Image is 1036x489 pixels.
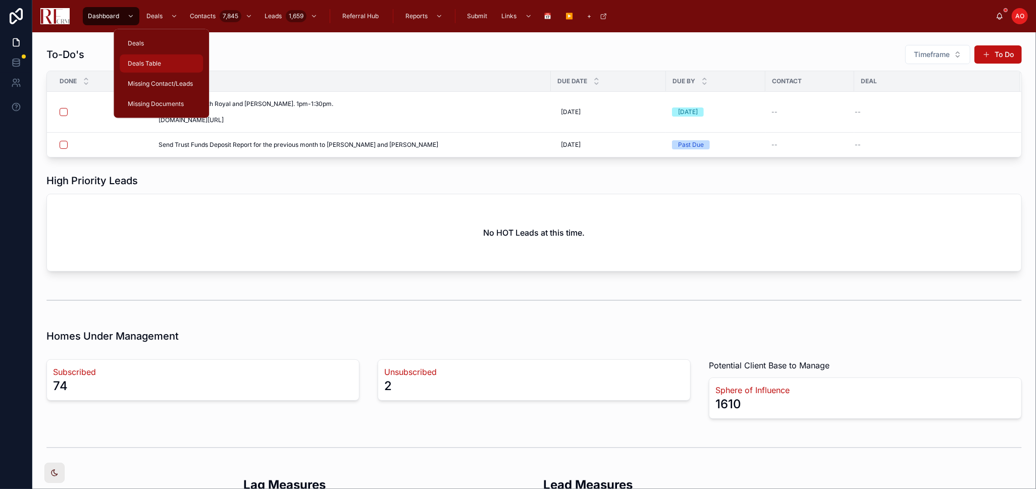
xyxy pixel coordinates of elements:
div: 7,845 [220,10,241,22]
span: -- [771,108,778,116]
a: 📅 [539,7,559,25]
h1: High Priority Leads [46,174,138,188]
h1: To-Do's [46,47,84,62]
span: Contact [772,77,802,85]
span: [DATE] [561,141,581,149]
a: Deals Table [120,55,203,73]
span: Timeframe [914,49,950,60]
div: 1610 [715,396,741,412]
a: ▶️ [561,7,581,25]
a: Unsubscribed [384,366,684,378]
span: -- [771,141,778,149]
span: Missing Documents [128,100,184,108]
span: Referral Hub [342,12,379,20]
span: + [588,12,592,20]
div: Past Due [678,140,704,149]
span: Deal [861,77,877,85]
span: AO [1015,12,1024,20]
div: 2 [384,378,392,394]
span: ▶️ [566,12,574,20]
a: Dashboard [83,7,139,25]
div: 74 [53,378,68,394]
a: + [583,7,612,25]
span: -- [855,141,861,149]
h1: Homes Under Management [46,329,179,343]
a: Leads1,659 [260,7,323,25]
h2: No HOT Leads at this time. [484,227,585,239]
span: Links [502,12,517,20]
a: Reports [400,7,448,25]
span: Send Trust Funds Deposit Report for the previous month to [PERSON_NAME] and [PERSON_NAME] [159,141,438,149]
a: Referral Hub [337,7,386,25]
span: Done [60,77,77,85]
a: Subscribed [53,366,353,378]
span: Potential Client Base to Manage [709,359,830,371]
span: Deals Table [128,60,161,68]
span: Dashboard [88,12,119,20]
span: -- [855,108,861,116]
a: Deals [141,7,183,25]
button: To Do [974,45,1022,64]
a: Sphere of Influence [715,384,1015,396]
span: Submit [468,12,488,20]
span: Reports [405,12,428,20]
span: Due By [672,77,695,85]
span: 📅 [544,12,552,20]
a: Contacts7,845 [185,7,257,25]
span: Contacts [190,12,216,20]
span: Weekly Recap with Royal and [PERSON_NAME]. 1pm-1:30pm. [DOMAIN_NAME][URL] [159,100,400,124]
div: scrollable content [78,5,996,27]
a: Missing Documents [120,95,203,113]
span: Missing Contact/Leads [128,80,193,88]
a: Missing Contact/Leads [120,75,203,93]
span: [DATE] [561,108,581,116]
span: Due Date [557,77,587,85]
span: Deals [146,12,163,20]
button: Select Button [905,45,970,64]
a: Links [497,7,537,25]
a: Submit [462,7,495,25]
img: App logo [40,8,70,24]
div: [DATE] [678,107,698,117]
span: Deals [128,39,144,47]
span: Leads [265,12,282,20]
a: Deals [120,34,203,52]
div: 1,659 [286,10,306,22]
